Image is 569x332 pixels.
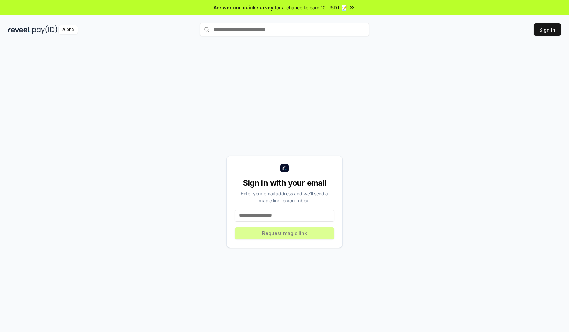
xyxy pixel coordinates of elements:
[59,25,78,34] div: Alpha
[235,190,334,204] div: Enter your email address and we’ll send a magic link to your inbox.
[280,164,289,172] img: logo_small
[8,25,31,34] img: reveel_dark
[32,25,57,34] img: pay_id
[534,23,561,36] button: Sign In
[214,4,273,11] span: Answer our quick survey
[235,178,334,189] div: Sign in with your email
[275,4,347,11] span: for a chance to earn 10 USDT 📝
